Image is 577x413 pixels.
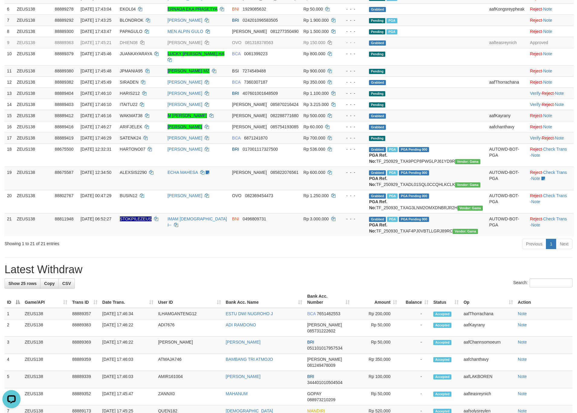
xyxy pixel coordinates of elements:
a: Note [518,322,527,327]
a: [PERSON_NAME] [168,147,202,152]
span: Rp 800.000 [303,51,325,56]
span: Grabbed [369,170,386,175]
td: · [527,76,574,88]
span: ARIFJELEK [120,124,143,129]
span: Copy 085870216424 to clipboard [270,102,298,107]
span: [DATE] 00:47:29 [81,193,111,198]
span: Vendor URL: https://trx31.1velocity.biz [457,206,483,211]
span: PGA Pending [399,217,429,222]
span: BRI [232,18,239,23]
span: HARTONO07 [120,147,146,152]
a: Note [531,223,540,227]
span: Rp 1.100.000 [303,91,329,96]
div: - - - [341,6,364,12]
a: Reject [530,69,542,73]
td: ZEUS138 [14,110,52,121]
a: Note [518,340,527,344]
td: ZEUS138 [14,143,52,167]
div: - - - [341,68,364,74]
a: Note [543,69,552,73]
td: ZEUS138 [14,88,52,99]
span: Pending [369,102,385,107]
a: Note [555,136,564,140]
span: JPMANIA95 [120,69,143,73]
span: BSI [232,69,239,73]
td: ZEUS138 [14,26,52,37]
a: Next [556,239,572,249]
span: Copy 0061399223 to clipboard [244,51,268,56]
span: Grabbed [369,147,386,152]
span: BNI [232,7,239,11]
span: Grabbed [369,40,386,46]
th: Date Trans.: activate to sort column ascending [100,291,156,308]
a: Reject [530,113,542,118]
a: [PERSON_NAME] [168,18,202,23]
span: PGA Pending [399,194,429,199]
span: Rp 1.500.000 [303,29,329,34]
span: Grabbed [369,114,386,119]
a: Check Trans [543,170,567,175]
span: EKOL04 [120,7,136,11]
span: BNI [232,216,239,221]
span: Grabbed [369,125,386,130]
span: Rp 600.000 [303,170,325,175]
span: BLONDROK [120,18,144,23]
th: Status: activate to sort column ascending [431,291,461,308]
span: Rp 350.000 [303,80,325,85]
span: Rp 1.250.000 [303,193,329,198]
a: Check Trans [543,193,567,198]
span: Rp 3.215.000 [303,102,329,107]
span: DHIEN08 [120,40,138,45]
td: · · [527,143,574,167]
span: [DATE] 17:45:46 [81,51,111,56]
span: 88889292 [55,18,73,23]
b: PGA Ref. No: [369,153,387,164]
th: Balance: activate to sort column ascending [399,291,431,308]
span: [DATE] 06:52:27 [81,216,111,221]
a: [PERSON_NAME] [168,136,202,140]
span: Show 25 rows [8,281,37,286]
span: [DATE] 17:45:49 [81,80,111,85]
td: 21 [5,213,14,236]
span: BRI [232,91,239,96]
td: AUTOWD-BOT-PGA [487,190,527,213]
span: BCA [232,80,241,85]
a: CSV [58,278,75,289]
td: 8 [5,26,14,37]
span: [DATE] 17:43:25 [81,18,111,23]
a: Reject [530,80,542,85]
span: Grabbed [369,217,386,222]
span: [DATE] 17:43:04 [81,7,111,11]
td: · [527,3,574,14]
td: · · [527,190,574,213]
td: · [527,48,574,65]
span: Rp 900.000 [303,69,325,73]
div: - - - [341,113,364,119]
td: 14 [5,99,14,110]
th: Game/API: activate to sort column ascending [22,291,70,308]
td: TF_250930_TXAG3LNM2OMXDNBRJR2H [367,190,487,213]
a: [PERSON_NAME] [226,374,261,379]
td: ZEUS138 [14,167,52,190]
th: User ID: activate to sort column ascending [156,291,223,308]
a: [PERSON_NAME] [168,40,202,45]
td: aafteasreynich [487,37,527,48]
span: [DATE] 17:45:21 [81,40,111,45]
a: ERNADA EKA PRASETYA [168,7,217,11]
a: Note [543,80,552,85]
span: Pending [369,136,385,141]
th: Op: activate to sort column ascending [461,291,515,308]
td: · [527,121,574,132]
td: ZEUS138 [14,48,52,65]
span: PAPAGULO [120,29,143,34]
span: Copy 081277350490 to clipboard [270,29,298,34]
span: 88889278 [55,7,73,11]
a: [PERSON_NAME] MZ [168,69,210,73]
span: Marked by aafsreyleap [387,194,398,199]
td: 7 [5,14,14,26]
span: Copy 7274549488 to clipboard [242,69,266,73]
td: TF_250930_TXAF4PJ0VBTLLGRJ89RC [367,213,487,236]
a: Previous [522,239,546,249]
td: ZEUS138 [14,213,52,236]
span: Rp 50.000 [303,7,323,11]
